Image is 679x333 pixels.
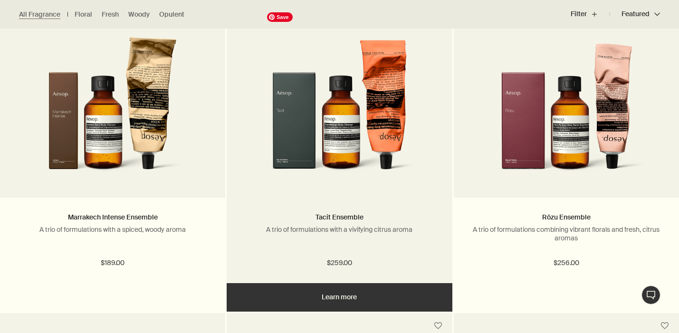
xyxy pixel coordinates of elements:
span: $189.00 [101,257,124,269]
button: Live Assistance [641,285,660,304]
a: Marrakech Intense Ensemble [68,213,158,221]
img: Rozu Ensemble [489,8,644,183]
a: Floral [75,10,92,19]
a: Tacit Ensemble [316,213,363,221]
a: Fresh [102,10,119,19]
a: Woody [128,10,150,19]
button: Filter [571,3,610,26]
p: A trio of formulations with a vivifying citrus aroma [241,225,438,234]
a: Rōzu Ensemble [542,213,591,221]
a: Tacit Scented Trio [227,8,452,198]
a: All Fragrance [19,10,60,19]
span: $259.00 [327,257,352,269]
p: A trio of formulations with a spiced, woody aroma [14,225,211,234]
span: Save [267,12,293,22]
a: Opulent [159,10,184,19]
span: $256.00 [554,257,579,269]
a: Learn more [227,283,452,312]
button: Featured [610,3,660,26]
a: Rozu Ensemble [454,8,679,198]
p: A trio of formulations combining vibrant florals and fresh, citrus aromas [468,225,665,242]
img: Tacit Scented Trio [262,8,417,183]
